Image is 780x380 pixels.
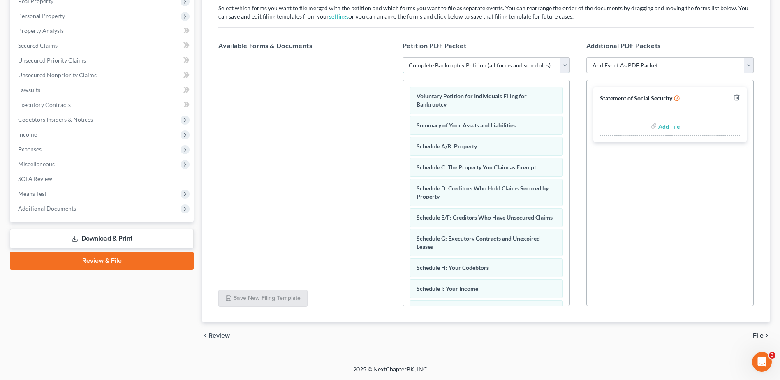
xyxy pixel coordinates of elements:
a: Executory Contracts [12,97,194,112]
span: Unsecured Nonpriority Claims [18,72,97,79]
i: chevron_right [764,332,770,339]
h5: Available Forms & Documents [218,41,386,51]
span: Expenses [18,146,42,153]
span: SOFA Review [18,175,52,182]
span: Lawsuits [18,86,40,93]
a: Unsecured Nonpriority Claims [12,68,194,83]
a: settings [329,13,349,20]
span: Miscellaneous [18,160,55,167]
span: Codebtors Insiders & Notices [18,116,93,123]
span: Schedule I: Your Income [417,285,478,292]
span: Schedule C: The Property You Claim as Exempt [417,164,536,171]
iframe: Intercom live chat [752,352,772,372]
button: chevron_left Review [202,332,238,339]
span: Schedule G: Executory Contracts and Unexpired Leases [417,235,540,250]
span: Income [18,131,37,138]
span: Means Test [18,190,46,197]
span: Voluntary Petition for Individuals Filing for Bankruptcy [417,93,527,108]
a: Review & File [10,252,194,270]
span: Statement of Social Security [600,95,672,102]
h5: Additional PDF Packets [586,41,754,51]
span: Executory Contracts [18,101,71,108]
span: Summary of Your Assets and Liabilities [417,122,516,129]
span: Additional Documents [18,205,76,212]
a: Property Analysis [12,23,194,38]
span: Schedule E/F: Creditors Who Have Unsecured Claims [417,214,553,221]
i: chevron_left [202,332,208,339]
span: Secured Claims [18,42,58,49]
span: Property Analysis [18,27,64,34]
span: Schedule A/B: Property [417,143,477,150]
button: Save New Filing Template [218,290,308,307]
a: Unsecured Priority Claims [12,53,194,68]
span: Schedule H: Your Codebtors [417,264,489,271]
a: SOFA Review [12,171,194,186]
span: 3 [769,352,775,359]
a: Download & Print [10,229,194,248]
a: Lawsuits [12,83,194,97]
a: Secured Claims [12,38,194,53]
div: 2025 © NextChapterBK, INC [156,365,625,380]
span: Review [208,332,230,339]
span: Petition PDF Packet [403,42,467,49]
span: Schedule D: Creditors Who Hold Claims Secured by Property [417,185,549,200]
p: Select which forms you want to file merged with the petition and which forms you want to file as ... [218,4,754,21]
span: Unsecured Priority Claims [18,57,86,64]
span: Personal Property [18,12,65,19]
span: File [753,332,764,339]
